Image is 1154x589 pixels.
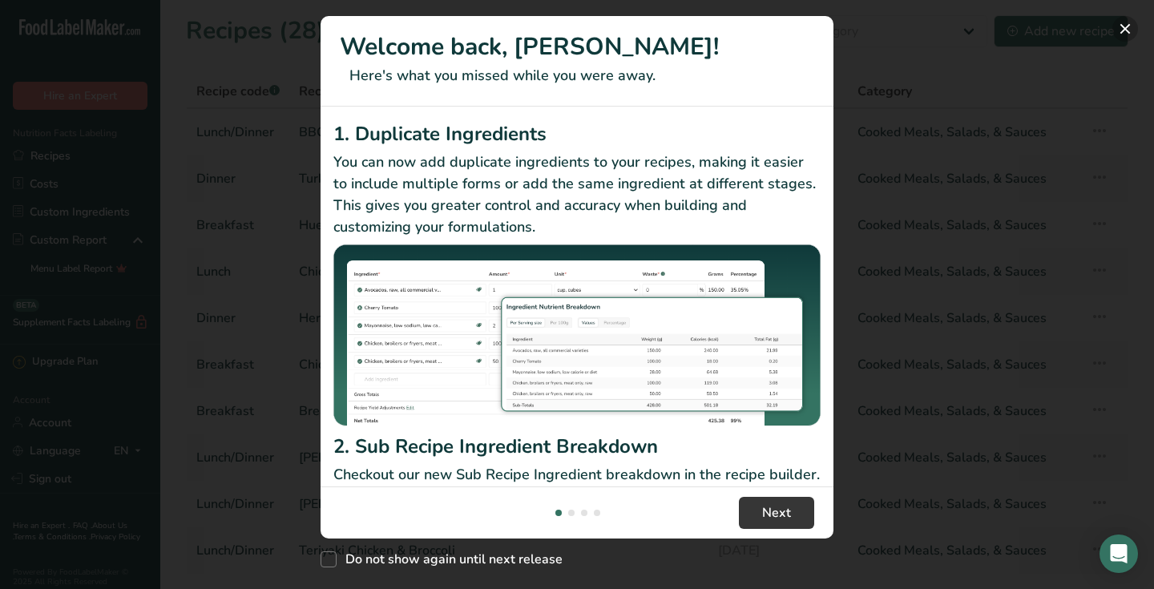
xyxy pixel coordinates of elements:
[340,29,814,65] h1: Welcome back, [PERSON_NAME]!
[333,244,821,426] img: Duplicate Ingredients
[340,65,814,87] p: Here's what you missed while you were away.
[333,432,821,461] h2: 2. Sub Recipe Ingredient Breakdown
[333,464,821,529] p: Checkout our new Sub Recipe Ingredient breakdown in the recipe builder. You can now see your Reci...
[337,551,563,567] span: Do not show again until next release
[333,151,821,238] p: You can now add duplicate ingredients to your recipes, making it easier to include multiple forms...
[333,119,821,148] h2: 1. Duplicate Ingredients
[739,497,814,529] button: Next
[762,503,791,522] span: Next
[1100,535,1138,573] div: Open Intercom Messenger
